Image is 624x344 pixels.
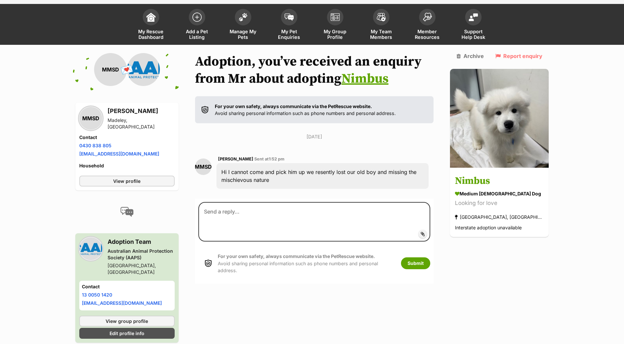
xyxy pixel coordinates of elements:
a: [EMAIL_ADDRESS][DOMAIN_NAME] [79,151,159,157]
span: View profile [113,178,140,185]
div: Hi I cannot come and pick him up we resently lost our old boy and missing the mischievous nature [216,163,429,189]
span: Add a Pet Listing [182,29,212,40]
div: Madeley, [GEOGRAPHIC_DATA] [108,117,175,130]
img: conversation-icon-4a6f8262b818ee0b60e3300018af0b2d0b884aa5de6e9bcb8d3d4eeb1a70a7c4.svg [120,207,134,217]
a: Support Help Desk [450,6,496,45]
span: Interstate adoption unavailable [455,225,522,231]
span: View group profile [106,318,148,325]
img: help-desk-icon-fdf02630f3aa405de69fd3d07c3f3aa587a6932b1a1747fa1d2bba05be0121f9.svg [469,13,478,21]
h4: Contact [79,134,175,141]
span: My Team Members [366,29,396,40]
h4: Household [79,162,175,169]
a: My Rescue Dashboard [128,6,174,45]
a: Report enquiry [495,53,542,59]
h4: Contact [82,283,172,290]
a: Edit profile info [79,328,175,339]
div: Looking for love [455,199,544,208]
h3: Adoption Team [108,237,175,246]
div: MMSD [94,53,127,86]
span: My Rescue Dashboard [136,29,166,40]
span: Manage My Pets [228,29,258,40]
span: 💌 [119,63,134,77]
a: [EMAIL_ADDRESS][DOMAIN_NAME] [82,300,162,306]
a: My Group Profile [312,6,358,45]
span: My Group Profile [320,29,350,40]
img: team-members-icon-5396bd8760b3fe7c0b43da4ab00e1e3bb1a5d9ba89233759b79545d2d3fc5d0d.svg [377,13,386,21]
h1: Adoption, you’ve received an enquiry from Mr about adopting [195,53,434,87]
a: Nimbus medium [DEMOGRAPHIC_DATA] Dog Looking for love [GEOGRAPHIC_DATA], [GEOGRAPHIC_DATA] Inters... [450,169,549,237]
div: MMSD [79,107,102,130]
button: Submit [401,257,430,269]
img: add-pet-listing-icon-0afa8454b4691262ce3f59096e99ab1cd57d4a30225e0717b998d2c9b9846f56.svg [192,13,202,22]
img: Australian Animal Protection Society (AAPS) profile pic [79,237,102,260]
img: Nimbus [450,69,549,168]
div: MMSD [195,158,212,175]
a: View profile [79,176,175,186]
span: 1:52 pm [269,157,285,161]
a: Member Resources [404,6,450,45]
a: 13 0050 1420 [82,292,112,298]
img: pet-enquiries-icon-7e3ad2cf08bfb03b45e93fb7055b45f3efa6380592205ae92323e6603595dc1f.svg [285,14,294,21]
p: Avoid sharing personal information such as phone numbers and personal address. [215,103,396,117]
img: dashboard-icon-eb2f2d2d3e046f16d808141f083e7271f6b2e854fb5c12c21221c1fb7104beca.svg [146,13,156,22]
div: [GEOGRAPHIC_DATA], [GEOGRAPHIC_DATA] [108,262,175,275]
h3: Nimbus [455,174,544,189]
a: Add a Pet Listing [174,6,220,45]
span: Support Help Desk [459,29,488,40]
a: My Team Members [358,6,404,45]
span: My Pet Enquiries [274,29,304,40]
span: [PERSON_NAME] [218,157,253,161]
div: medium [DEMOGRAPHIC_DATA] Dog [455,190,544,197]
span: Member Resources [412,29,442,40]
span: Sent at [254,157,285,161]
a: View group profile [79,316,175,327]
strong: For your own safety, always communicate via the PetRescue website. [218,253,375,259]
a: Manage My Pets [220,6,266,45]
img: group-profile-icon-3fa3cf56718a62981997c0bc7e787c4b2cf8bcc04b72c1350f741eb67cf2f40e.svg [331,13,340,21]
img: Australian Animal Protection Society (AAPS) profile pic [127,53,160,86]
div: [GEOGRAPHIC_DATA], [GEOGRAPHIC_DATA] [455,213,544,222]
h3: [PERSON_NAME] [108,106,175,116]
p: [DATE] [195,133,434,140]
p: Avoid sharing personal information such as phone numbers and personal address. [218,253,394,274]
a: Nimbus [341,71,388,87]
a: 0430 838 805 [79,143,112,148]
img: member-resources-icon-8e73f808a243e03378d46382f2149f9095a855e16c252ad45f914b54edf8863c.svg [423,13,432,21]
strong: For your own safety, always communicate via the PetRescue website. [215,103,372,109]
div: Australian Animal Protection Society (AAPS) [108,248,175,261]
a: Archive [457,53,484,59]
span: Edit profile info [110,330,144,337]
a: My Pet Enquiries [266,6,312,45]
img: manage-my-pets-icon-02211641906a0b7f246fdf0571729dbe1e7629f14944591b6c1af311fb30b64b.svg [238,13,248,21]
